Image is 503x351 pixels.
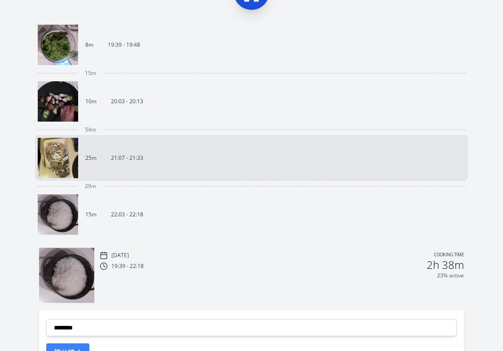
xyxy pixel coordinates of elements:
[437,272,464,279] p: 23% active
[39,248,94,303] img: 250825130405_thumb.jpeg
[38,25,78,65] img: 250825104041_thumb.jpeg
[38,81,78,122] img: 250825110414_thumb.jpeg
[111,263,144,270] p: 19:39 - 22:18
[111,252,129,259] p: [DATE]
[108,41,140,48] p: 19:39 - 19:48
[85,154,97,162] p: 25m
[85,126,96,133] span: 54m
[85,41,93,48] p: 8m
[38,138,78,178] img: 250825120834_thumb.jpeg
[434,251,464,259] p: Cooking time
[111,211,143,218] p: 22:03 - 22:18
[85,183,96,190] span: 29m
[111,98,143,105] p: 20:03 - 20:13
[85,98,97,105] p: 10m
[38,194,78,235] img: 250825130405_thumb.jpeg
[85,70,96,77] span: 15m
[427,259,464,270] h2: 2h 38m
[85,211,97,218] p: 15m
[111,154,143,162] p: 21:07 - 21:33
